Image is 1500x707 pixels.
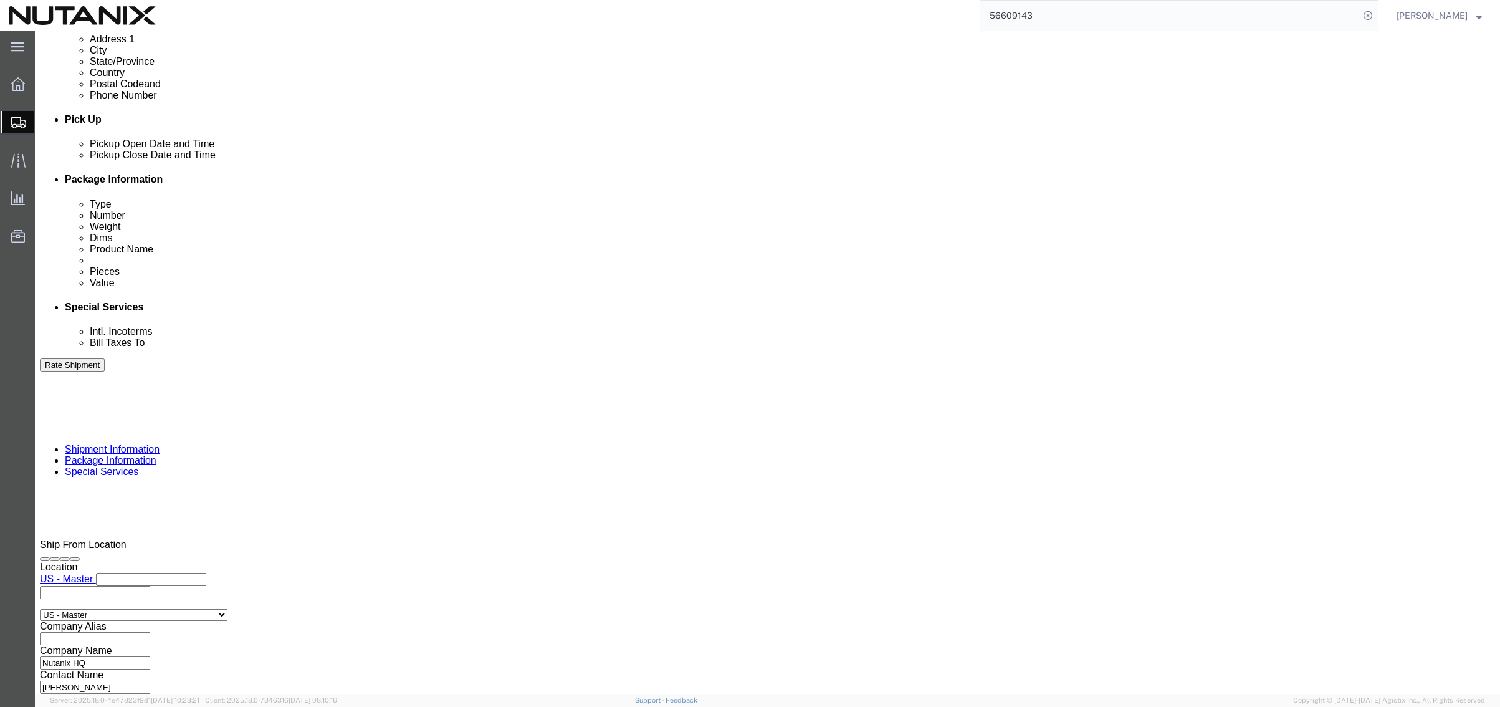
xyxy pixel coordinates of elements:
[1293,695,1485,706] span: Copyright © [DATE]-[DATE] Agistix Inc., All Rights Reserved
[50,696,199,704] span: Server: 2025.18.0-4e47823f9d1
[666,696,697,704] a: Feedback
[635,696,666,704] a: Support
[1396,8,1483,23] button: [PERSON_NAME]
[151,696,199,704] span: [DATE] 10:23:21
[9,6,156,25] img: logo
[1397,9,1468,22] span: Stephanie Guadron
[205,696,337,704] span: Client: 2025.18.0-7346316
[35,31,1500,694] iframe: FS Legacy Container
[289,696,337,704] span: [DATE] 08:10:16
[980,1,1359,31] input: Search for shipment number, reference number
